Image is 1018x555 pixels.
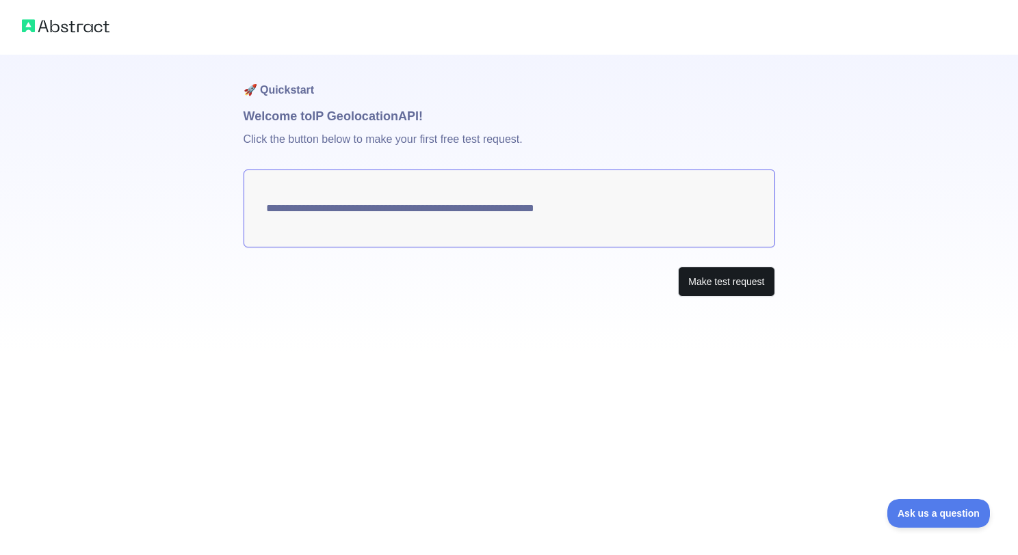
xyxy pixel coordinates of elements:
button: Make test request [678,267,774,297]
p: Click the button below to make your first free test request. [244,126,775,170]
h1: Welcome to IP Geolocation API! [244,107,775,126]
img: Abstract logo [22,16,109,36]
h1: 🚀 Quickstart [244,55,775,107]
iframe: Toggle Customer Support [887,499,991,528]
